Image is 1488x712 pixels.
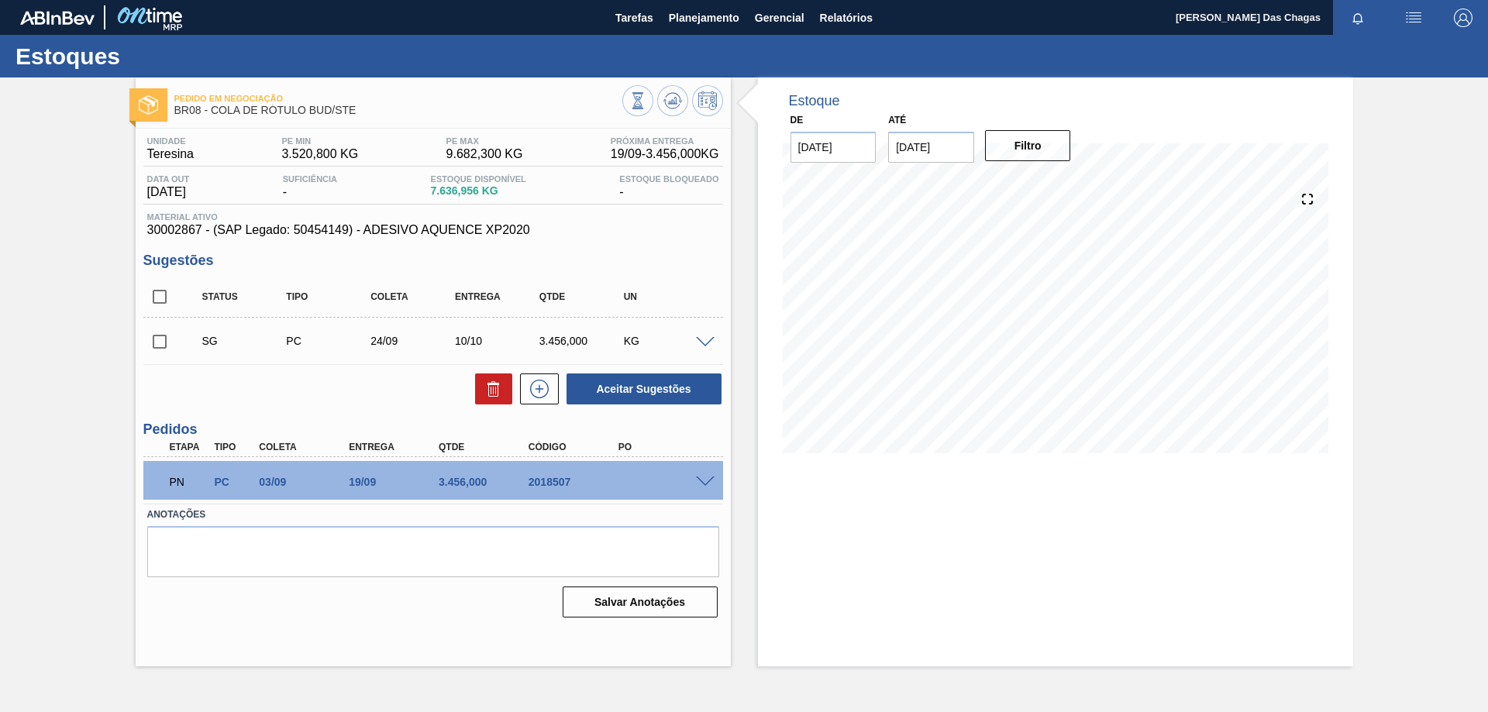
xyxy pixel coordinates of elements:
div: 3.456,000 [435,476,536,488]
div: Qtde [536,291,629,302]
img: userActions [1404,9,1423,27]
span: 7.636,956 KG [431,185,526,197]
input: dd/mm/yyyy [790,132,877,163]
div: Tipo [282,291,376,302]
button: Notificações [1333,7,1383,29]
span: PE MAX [446,136,523,146]
span: Unidade [147,136,194,146]
span: Gerencial [755,9,804,27]
div: Pedido de Compra [282,335,376,347]
label: Anotações [147,504,719,526]
div: Etapa [166,442,212,452]
div: Pedido de Compra [210,476,257,488]
button: Salvar Anotações [563,586,718,617]
span: Planejamento [669,9,739,27]
div: Estoque [789,93,840,109]
div: 10/10/2025 [451,335,545,347]
div: Entrega [451,291,545,302]
div: Aceitar Sugestões [559,372,723,406]
div: 19/09/2025 [345,476,446,488]
div: Coleta [367,291,460,302]
h3: Sugestões [143,253,723,269]
span: PE MIN [281,136,358,146]
div: 03/09/2025 [255,476,356,488]
label: De [790,115,804,126]
span: Próxima Entrega [611,136,719,146]
span: Data out [147,174,190,184]
button: Aceitar Sugestões [567,373,722,404]
div: Código [525,442,625,452]
button: Filtro [985,130,1071,161]
div: Qtde [435,442,536,452]
span: Teresina [147,147,194,161]
div: Tipo [210,442,257,452]
span: Suficiência [283,174,337,184]
h3: Pedidos [143,421,723,438]
img: Logout [1454,9,1472,27]
button: Visão Geral dos Estoques [622,85,653,116]
img: TNhmsLtSVTkK8tSr43FrP2fwEKptu5GPRR3wAAAABJRU5ErkJggg== [20,11,95,25]
span: 30002867 - (SAP Legado: 50454149) - ADESIVO AQUENCE XP2020 [147,223,719,237]
div: UN [620,291,714,302]
span: Material ativo [147,212,719,222]
span: 9.682,300 KG [446,147,523,161]
div: 3.456,000 [536,335,629,347]
div: Coleta [255,442,356,452]
div: Entrega [345,442,446,452]
div: KG [620,335,714,347]
div: - [279,174,341,199]
div: 2018507 [525,476,625,488]
p: PN [170,476,208,488]
div: Excluir Sugestões [467,373,512,404]
div: - [615,174,722,199]
div: Sugestão Criada [198,335,292,347]
span: Tarefas [615,9,653,27]
div: Nova sugestão [512,373,559,404]
div: Status [198,291,292,302]
button: Atualizar Gráfico [657,85,688,116]
div: PO [615,442,715,452]
span: Pedido em Negociação [174,94,622,103]
button: Programar Estoque [692,85,723,116]
span: Relatórios [820,9,873,27]
img: Ícone [139,95,158,115]
span: Estoque Bloqueado [619,174,718,184]
input: dd/mm/yyyy [888,132,974,163]
span: 3.520,800 KG [281,147,358,161]
span: BR08 - COLA DE RÓTULO BUD/STE [174,105,622,116]
div: Pedido em Negociação [166,465,212,499]
label: Até [888,115,906,126]
span: 19/09 - 3.456,000 KG [611,147,719,161]
span: Estoque Disponível [431,174,526,184]
div: 24/09/2025 [367,335,460,347]
span: [DATE] [147,185,190,199]
h1: Estoques [15,47,291,65]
